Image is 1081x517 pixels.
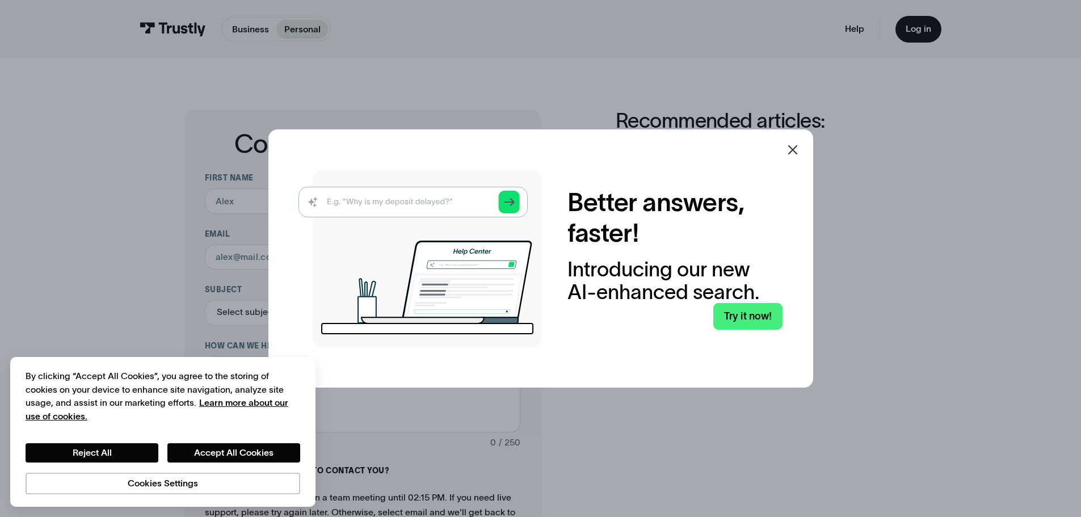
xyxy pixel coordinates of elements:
h2: Better answers, faster! [567,187,783,249]
button: Cookies Settings [26,473,300,494]
div: By clicking “Accept All Cookies”, you agree to the storing of cookies on your device to enhance s... [26,369,300,423]
div: Introducing our new AI-enhanced search. [567,258,783,303]
div: Cookie banner [10,357,316,507]
button: Accept All Cookies [167,443,300,463]
button: Reject All [26,443,158,463]
a: Try it now! [713,303,783,330]
div: Privacy [26,369,300,494]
